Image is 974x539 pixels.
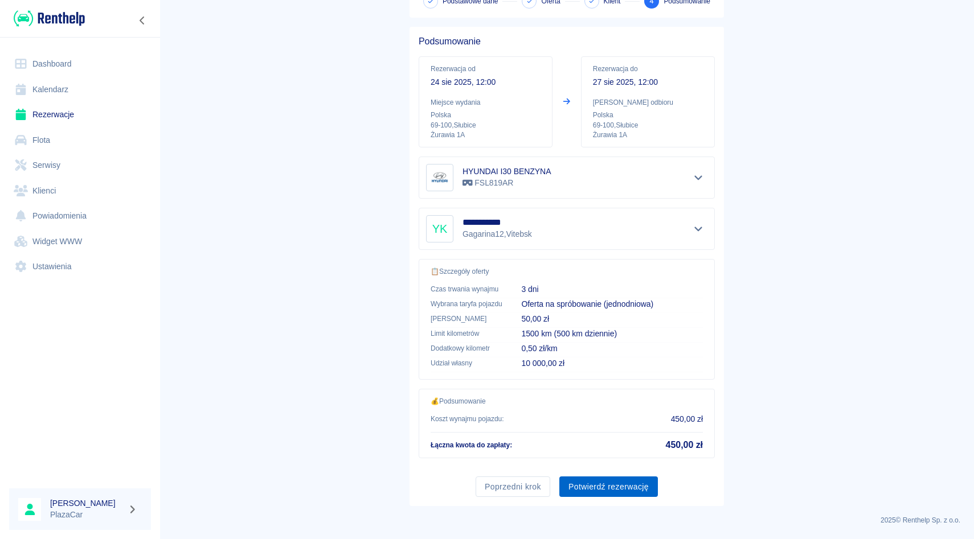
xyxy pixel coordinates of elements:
a: Kalendarz [9,77,151,102]
a: Ustawienia [9,254,151,279]
h6: HYUNDAI I30 BENZYNA [463,166,551,177]
p: 2025 © Renthelp Sp. z o.o. [173,515,960,525]
button: Potwierdź rezerwację [559,476,658,497]
img: Image [428,166,451,189]
h6: [PERSON_NAME] [50,497,123,509]
p: Łączna kwota do zapłaty : [431,440,512,450]
p: Rezerwacja od [431,64,541,74]
button: Pokaż szczegóły [689,170,708,186]
a: Renthelp logo [9,9,85,28]
p: Udział własny [431,358,503,368]
img: Renthelp logo [14,9,85,28]
p: 50,00 zł [521,313,703,325]
p: Rezerwacja do [593,64,703,74]
p: 69-100 , Słubice [431,120,541,130]
p: PlazaCar [50,509,123,521]
div: YK [426,215,453,242]
a: Dashboard [9,51,151,77]
p: 1500 km (500 km dziennie) [521,328,703,340]
p: 📋 Szczegóły oferty [431,266,703,277]
a: Rezerwacje [9,102,151,127]
p: Limit kilometrów [431,328,503,339]
a: Widget WWW [9,229,151,254]
p: Koszt wynajmu pojazdu : [431,414,504,424]
a: Klienci [9,178,151,204]
button: Zwiń nawigację [134,13,151,28]
button: Poprzedni krok [476,476,550,497]
p: 24 sie 2025, 12:00 [431,76,541,88]
p: FSL819AR [463,177,551,189]
p: 0,50 zł/km [521,343,703,355]
p: Polska [593,110,703,120]
p: Dodatkowy kilometr [431,343,503,353]
p: 💰 Podsumowanie [431,396,703,406]
p: 27 sie 2025, 12:00 [593,76,703,88]
h5: 450,00 zł [666,439,703,451]
p: Żurawia 1A [431,130,541,140]
p: [PERSON_NAME] [431,314,503,324]
p: Żurawia 1A [593,130,703,140]
p: [PERSON_NAME] odbioru [593,97,703,108]
p: 69-100 , Słubice [593,120,703,130]
p: 450,00 zł [671,413,703,425]
a: Powiadomienia [9,203,151,229]
button: Pokaż szczegóły [689,221,708,237]
p: 3 dni [521,283,703,295]
p: 10 000,00 zł [521,357,703,369]
p: Gagarina12 , Vitebsk [463,228,537,240]
h5: Podsumowanie [419,36,715,47]
a: Flota [9,127,151,153]
p: Polska [431,110,541,120]
p: Oferta na spróbowanie (jednodniowa) [521,298,703,310]
a: Serwisy [9,153,151,178]
p: Wybrana taryfa pojazdu [431,299,503,309]
p: Miejsce wydania [431,97,541,108]
p: Czas trwania wynajmu [431,284,503,294]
